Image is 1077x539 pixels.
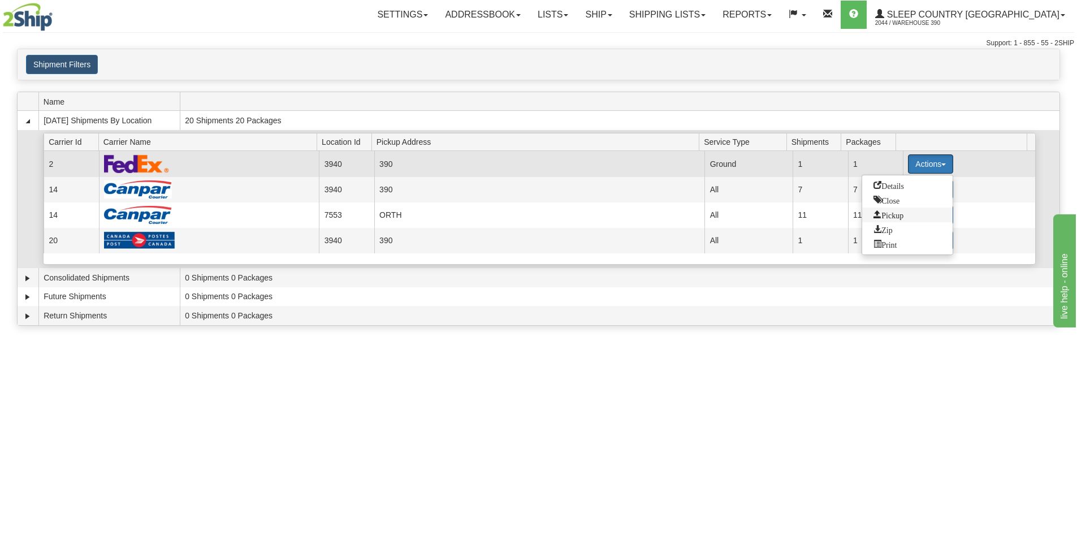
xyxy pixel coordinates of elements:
a: Reports [714,1,780,29]
img: logo2044.jpg [3,3,53,31]
td: 0 Shipments 0 Packages [180,306,1059,325]
a: Close this group [862,193,953,208]
span: Close [873,196,899,204]
span: Location Id [322,133,371,150]
td: 11 [793,202,847,228]
a: Zip and Download All Shipping Documents [862,222,953,237]
img: Canpar [104,206,172,224]
td: 1 [848,228,903,253]
td: 1 [793,228,847,253]
td: 20 [44,228,98,253]
td: 0 Shipments 0 Packages [180,287,1059,307]
td: All [704,202,793,228]
span: Pickup [873,210,903,218]
span: Service Type [704,133,786,150]
span: Print [873,240,897,248]
td: 3940 [319,177,374,202]
td: 20 Shipments 20 Packages [180,111,1059,130]
td: 3940 [319,151,374,176]
a: Lists [529,1,577,29]
a: Collapse [22,115,33,127]
td: 14 [44,202,98,228]
td: 7 [793,177,847,202]
div: Support: 1 - 855 - 55 - 2SHIP [3,38,1074,48]
td: 390 [374,177,705,202]
iframe: chat widget [1051,212,1076,327]
span: Zip [873,225,892,233]
td: Ground [704,151,793,176]
a: Shipping lists [621,1,714,29]
td: 7553 [319,202,374,228]
a: Request a carrier pickup [862,208,953,222]
td: 7 [848,177,903,202]
a: Expand [22,291,33,303]
img: FedEx Express® [104,154,169,173]
td: Future Shipments [38,287,180,307]
td: 11 [848,202,903,228]
span: 2044 / Warehouse 390 [875,18,960,29]
button: Shipment Filters [26,55,98,74]
span: Packages [846,133,896,150]
a: Ship [577,1,620,29]
span: Shipments [791,133,841,150]
a: Expand [22,273,33,284]
td: All [704,228,793,253]
a: Addressbook [436,1,529,29]
img: Canada Post [104,231,175,249]
td: 1 [848,151,903,176]
span: Sleep Country [GEOGRAPHIC_DATA] [884,10,1059,19]
img: Canpar [104,180,172,199]
span: Name [44,93,180,110]
a: Expand [22,311,33,322]
td: 14 [44,177,98,202]
td: ORTH [374,202,705,228]
span: Carrier Name [103,133,317,150]
span: Pickup Address [377,133,699,150]
td: [DATE] Shipments By Location [38,111,180,130]
a: Settings [369,1,436,29]
div: live help - online [8,7,105,20]
td: Consolidated Shipments [38,268,180,287]
td: All [704,177,793,202]
td: 3940 [319,228,374,253]
td: 1 [793,151,847,176]
a: Sleep Country [GEOGRAPHIC_DATA] 2044 / Warehouse 390 [867,1,1074,29]
td: 2 [44,151,98,176]
td: 390 [374,228,705,253]
span: Details [873,181,904,189]
td: 0 Shipments 0 Packages [180,268,1059,287]
a: Print or Download All Shipping Documents in one file [862,237,953,252]
span: Carrier Id [49,133,98,150]
a: Go to Details view [862,178,953,193]
td: Return Shipments [38,306,180,325]
td: 390 [374,151,705,176]
button: Actions [908,154,953,174]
